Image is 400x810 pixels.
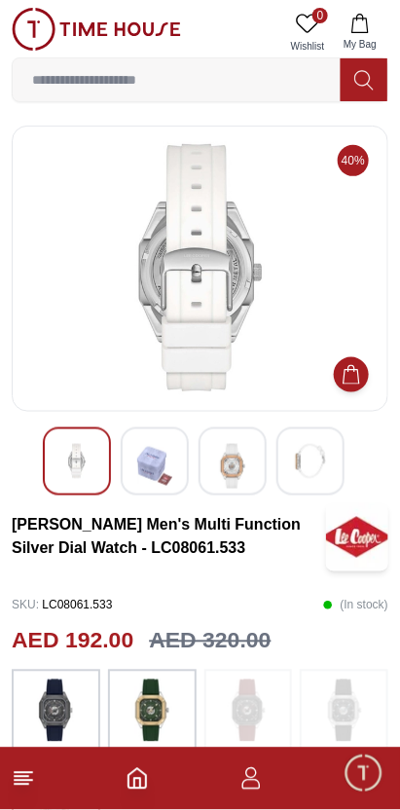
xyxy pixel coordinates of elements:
h3: AED 320.00 [149,624,271,658]
img: ... [127,680,176,742]
p: LC08061.533 [12,591,112,620]
img: Lee Cooper Men's Multi Function Grey Dial Watch - LC08061.069 [28,142,372,395]
img: Lee Cooper Men's Multi Function Grey Dial Watch - LC08061.069 [293,444,328,479]
em: Minimize [351,10,390,49]
span: 0 [312,8,328,23]
a: Home [126,767,149,791]
h2: AED 192.00 [12,624,133,658]
img: Profile picture of Zoe [55,13,88,46]
img: Lee Cooper Men's Multi Function Grey Dial Watch - LC08061.069 [215,444,250,489]
img: Lee Cooper Men's Multi Function Grey Dial Watch - LC08061.069 [137,444,172,489]
h3: [PERSON_NAME] Men's Multi Function Silver Dial Watch - LC08061.533 [12,514,326,561]
span: SKU : [12,599,39,612]
span: Wishlist [283,39,332,54]
button: Add to Cart [334,357,369,392]
p: ( In stock ) [323,591,388,620]
span: 40% [338,145,369,176]
img: ... [12,8,181,51]
div: Chat Widget [343,753,385,795]
img: ... [320,680,369,742]
button: My Bag [332,8,388,57]
a: 0Wishlist [283,8,332,57]
img: Lee Cooper Men's Multi Function Grey Dial Watch - LC08061.069 [59,444,94,479]
div: [PERSON_NAME] [15,632,400,652]
img: ... [31,680,80,742]
img: ... [224,680,273,742]
div: [PERSON_NAME] [98,20,283,39]
img: Lee Cooper Men's Multi Function Silver Dial Watch - LC08061.533 [326,503,388,571]
span: My Bag [336,37,384,52]
em: Back [10,10,49,49]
